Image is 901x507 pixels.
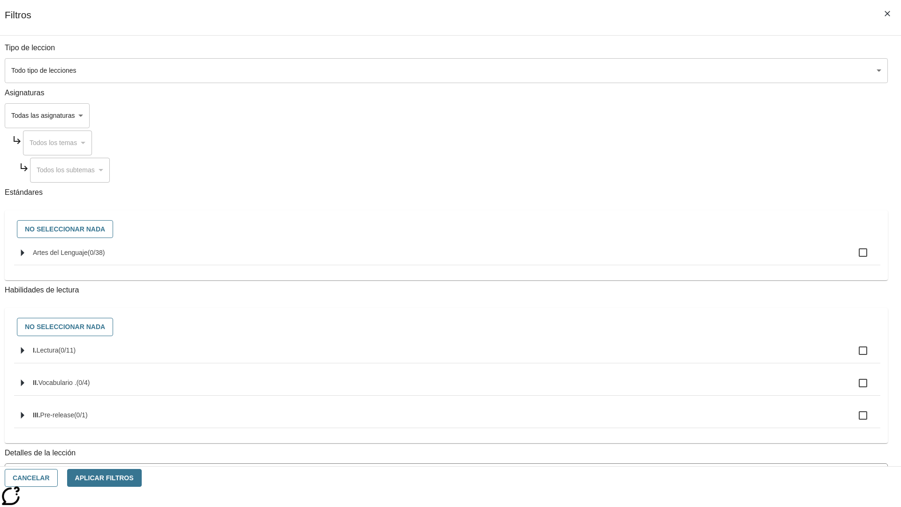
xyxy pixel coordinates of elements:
h1: Filtros [5,9,31,35]
div: Seleccione una Asignatura [23,131,92,155]
p: Detalles de la lección [5,448,888,459]
ul: Seleccione habilidades [14,338,880,436]
p: Habilidades de lectura [5,285,888,296]
span: 0 estándares seleccionados/38 estándares en grupo [88,249,105,256]
span: II. [33,379,38,386]
span: Lectura [37,346,59,354]
div: Seleccione una Asignatura [5,103,90,128]
p: Asignaturas [5,88,888,99]
span: 0 estándares seleccionados/11 estándares en grupo [58,346,76,354]
div: Seleccione habilidades [12,315,880,338]
div: La Actividad cubre los factores a considerar para el ajuste automático del lexile [5,464,887,484]
span: Vocabulario . [38,379,76,386]
span: I. [33,346,37,354]
ul: Seleccione estándares [14,240,880,273]
div: Seleccione estándares [12,218,880,241]
button: Cerrar los filtros del Menú lateral [878,4,897,23]
span: 0 estándares seleccionados/4 estándares en grupo [76,379,90,386]
button: No seleccionar nada [17,220,113,238]
div: Seleccione una Asignatura [30,158,110,183]
button: Cancelar [5,469,58,487]
p: Estándares [5,187,888,198]
span: III. [33,411,40,419]
span: Pre-release [40,411,74,419]
p: Tipo de leccion [5,43,888,54]
button: Aplicar Filtros [67,469,142,487]
div: Seleccione un tipo de lección [5,58,888,83]
span: 0 estándares seleccionados/1 estándares en grupo [74,411,88,419]
span: Artes del Lenguaje [33,249,88,256]
button: No seleccionar nada [17,318,113,336]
